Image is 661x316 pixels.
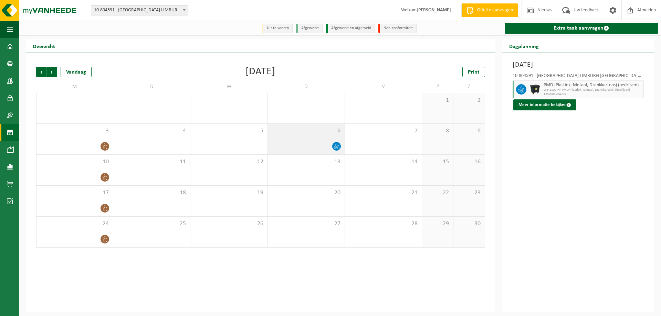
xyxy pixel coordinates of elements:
span: Volgende [47,67,57,77]
span: 18 [117,189,187,197]
td: V [345,80,422,93]
span: 24 [40,220,109,228]
span: 19 [194,189,264,197]
span: 12 [194,158,264,166]
span: 22 [426,189,450,197]
span: 1 [426,97,450,104]
li: Afgewerkt en afgemeld [326,24,375,33]
span: WB-1100-HP PMD (Plastiek, Metaal, Drankkartons) (bedrijven) [544,88,642,92]
h3: [DATE] [513,60,644,70]
span: 7 [348,127,418,135]
td: D [113,80,190,93]
span: 13 [271,158,341,166]
div: [DATE] [245,67,275,77]
span: 9 [457,127,481,135]
span: PMD (Plastiek, Metaal, Drankkartons) (bedrijven) [544,83,642,88]
h2: Overzicht [26,39,62,53]
span: 26 [194,220,264,228]
span: 10 [40,158,109,166]
button: Meer informatie bekijken [513,99,576,110]
span: 10-804591 - SABCA LIMBURG NV - LUMMEN [91,6,188,15]
span: 21 [348,189,418,197]
td: W [190,80,267,93]
span: 16 [457,158,481,166]
span: 17 [40,189,109,197]
span: 5 [194,127,264,135]
span: 6 [271,127,341,135]
span: Offerte aanvragen [475,7,515,14]
span: 27 [271,220,341,228]
span: 4 [117,127,187,135]
h2: Dagplanning [502,39,546,53]
span: 20 [271,189,341,197]
span: 15 [426,158,450,166]
img: WB-1100-HPE-AE-01 [530,84,540,95]
span: 2 [457,97,481,104]
span: 11 [117,158,187,166]
span: 25 [117,220,187,228]
span: 8 [426,127,450,135]
span: 14 [348,158,418,166]
span: 29 [426,220,450,228]
li: Afgewerkt [296,24,323,33]
td: M [36,80,113,93]
span: Vorige [36,67,46,77]
a: Offerte aanvragen [461,3,518,17]
span: 30 [457,220,481,228]
td: D [268,80,345,93]
span: 10-804591 - SABCA LIMBURG NV - LUMMEN [91,5,188,15]
span: 28 [348,220,418,228]
a: Extra taak aanvragen [505,23,658,34]
a: Print [462,67,485,77]
div: Vandaag [61,67,92,77]
li: Non-conformiteit [378,24,417,33]
span: 3 [40,127,109,135]
td: Z [453,80,485,93]
span: 23 [457,189,481,197]
td: Z [422,80,453,93]
span: T250001764795 [544,92,642,96]
div: 10-804591 - [GEOGRAPHIC_DATA] LIMBURG [GEOGRAPHIC_DATA] - LUMMEN [513,74,644,80]
span: Print [468,69,480,75]
li: Uit te voeren [262,24,293,33]
strong: [PERSON_NAME] [417,8,451,13]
